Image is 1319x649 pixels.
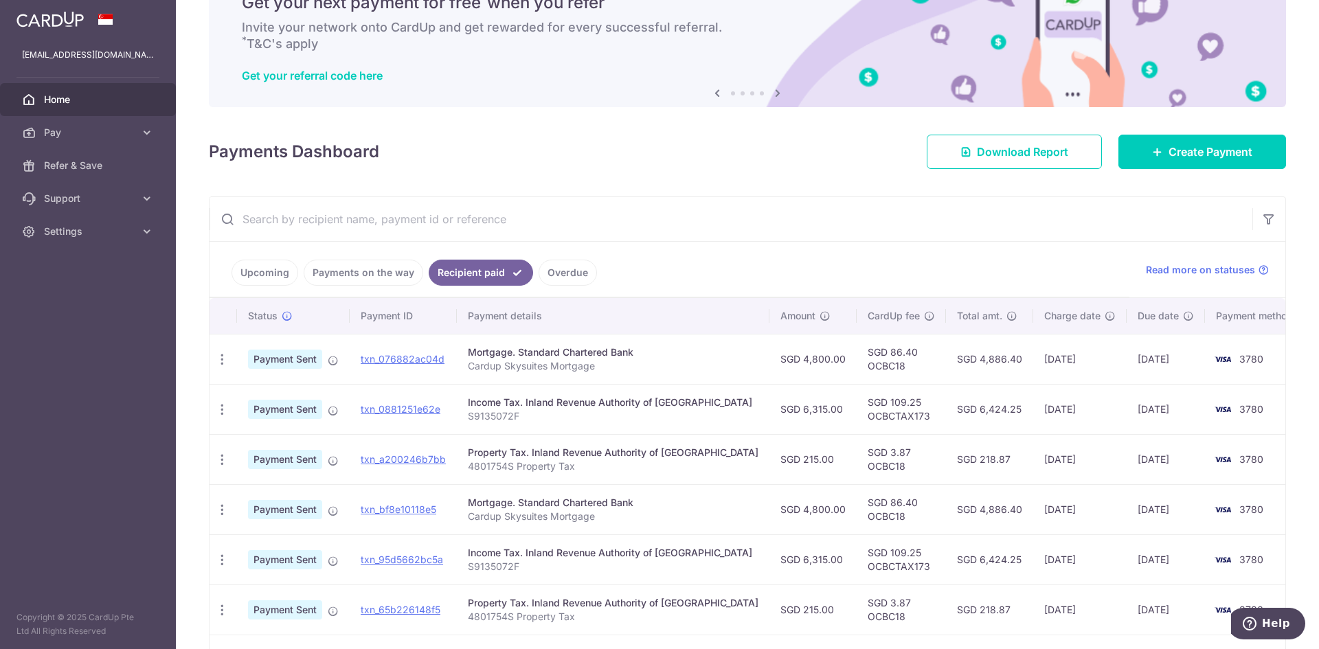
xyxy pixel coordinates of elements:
td: SGD 86.40 OCBC18 [857,484,946,534]
div: Mortgage. Standard Chartered Bank [468,345,758,359]
span: 3780 [1239,453,1263,465]
span: 3780 [1239,503,1263,515]
img: Bank Card [1209,551,1237,568]
td: [DATE] [1033,384,1127,434]
span: Payment Sent [248,350,322,369]
a: txn_95d5662bc5a [361,554,443,565]
span: Read more on statuses [1146,263,1255,277]
a: Read more on statuses [1146,263,1269,277]
div: Income Tax. Inland Revenue Authority of [GEOGRAPHIC_DATA] [468,546,758,560]
td: SGD 218.87 [946,584,1033,635]
td: SGD 218.87 [946,434,1033,484]
p: 4801754S Property Tax [468,610,758,624]
td: [DATE] [1033,484,1127,534]
span: 3780 [1239,353,1263,365]
img: Bank Card [1209,401,1237,418]
td: SGD 4,886.40 [946,334,1033,384]
h6: Invite your network onto CardUp and get rewarded for every successful referral. T&C's apply [242,19,1253,52]
p: Cardup Skysuites Mortgage [468,510,758,523]
a: txn_bf8e10118e5 [361,503,436,515]
td: SGD 6,315.00 [769,534,857,584]
img: Bank Card [1209,501,1237,518]
td: SGD 6,315.00 [769,384,857,434]
span: Create Payment [1169,144,1252,160]
span: Support [44,192,135,205]
span: 3780 [1239,604,1263,615]
a: txn_a200246b7bb [361,453,446,465]
img: Bank Card [1209,451,1237,468]
span: Due date [1138,309,1179,323]
span: Payment Sent [248,600,322,619]
td: [DATE] [1127,484,1205,534]
span: Pay [44,126,135,139]
td: SGD 215.00 [769,434,857,484]
td: SGD 215.00 [769,584,857,635]
td: [DATE] [1033,434,1127,484]
td: [DATE] [1033,584,1127,635]
td: SGD 4,800.00 [769,484,857,534]
a: Upcoming [232,260,298,286]
td: [DATE] [1127,384,1205,434]
td: SGD 86.40 OCBC18 [857,334,946,384]
td: SGD 4,886.40 [946,484,1033,534]
span: 3780 [1239,403,1263,415]
p: Cardup Skysuites Mortgage [468,359,758,373]
div: Income Tax. Inland Revenue Authority of [GEOGRAPHIC_DATA] [468,396,758,409]
td: SGD 6,424.25 [946,534,1033,584]
td: SGD 109.25 OCBCTAX173 [857,384,946,434]
a: Payments on the way [304,260,423,286]
th: Payment method [1205,298,1309,334]
span: 3780 [1239,554,1263,565]
a: Recipient paid [429,260,533,286]
p: 4801754S Property Tax [468,459,758,473]
input: Search by recipient name, payment id or reference [210,197,1252,241]
div: Mortgage. Standard Chartered Bank [468,496,758,510]
a: Download Report [927,135,1102,169]
span: Charge date [1044,309,1101,323]
img: Bank Card [1209,602,1237,618]
span: Refer & Save [44,159,135,172]
a: Get your referral code here [242,69,383,82]
span: Download Report [977,144,1068,160]
span: Status [248,309,278,323]
a: txn_65b226148f5 [361,604,440,615]
a: Create Payment [1118,135,1286,169]
td: SGD 3.87 OCBC18 [857,434,946,484]
img: CardUp [16,11,84,27]
td: [DATE] [1127,534,1205,584]
span: Amount [780,309,815,323]
td: [DATE] [1127,334,1205,384]
td: SGD 6,424.25 [946,384,1033,434]
span: Payment Sent [248,450,322,469]
span: Total amt. [957,309,1002,323]
th: Payment details [457,298,769,334]
td: [DATE] [1127,584,1205,635]
span: CardUp fee [868,309,920,323]
p: [EMAIL_ADDRESS][DOMAIN_NAME] [22,48,154,62]
a: txn_076882ac04d [361,353,444,365]
div: Property Tax. Inland Revenue Authority of [GEOGRAPHIC_DATA] [468,596,758,610]
iframe: Opens a widget where you can find more information [1231,608,1305,642]
td: [DATE] [1033,334,1127,384]
p: S9135072F [468,409,758,423]
td: [DATE] [1033,534,1127,584]
span: Home [44,93,135,106]
div: Property Tax. Inland Revenue Authority of [GEOGRAPHIC_DATA] [468,446,758,459]
td: SGD 3.87 OCBC18 [857,584,946,635]
a: Overdue [539,260,597,286]
img: Bank Card [1209,351,1237,367]
span: Settings [44,225,135,238]
span: Payment Sent [248,400,322,419]
span: Payment Sent [248,550,322,569]
th: Payment ID [350,298,457,334]
span: Payment Sent [248,500,322,519]
td: SGD 4,800.00 [769,334,857,384]
h4: Payments Dashboard [209,139,379,164]
p: S9135072F [468,560,758,573]
td: [DATE] [1127,434,1205,484]
a: txn_0881251e62e [361,403,440,415]
td: SGD 109.25 OCBCTAX173 [857,534,946,584]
